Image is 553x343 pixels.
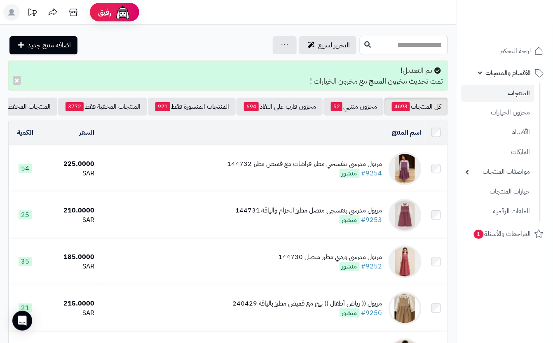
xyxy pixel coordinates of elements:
span: 694 [244,102,259,111]
span: المراجعات والأسئلة [473,228,531,240]
div: SAR [45,262,94,271]
span: اضافة منتج جديد [28,40,71,50]
div: 215.0000 [45,299,94,308]
a: #9253 [361,215,382,225]
span: رفيق [98,7,111,17]
img: مريول مدرسي وردي مطرز متصل 144730 [389,245,422,278]
img: مريول مدرسي بنفسجي متصل مطرز الحزام والياقة 144731 [389,199,422,232]
a: المراجعات والأسئلة1 [462,224,548,244]
a: مخزون الخيارات [462,104,534,121]
div: مريول مدرسي وردي مطرز متصل 144730 [279,252,382,262]
a: الأقسام [462,124,534,141]
span: 3772 [66,102,84,111]
div: SAR [45,308,94,318]
div: SAR [45,169,94,178]
span: التحرير لسريع [318,40,350,50]
a: اسم المنتج [392,128,422,138]
a: اضافة منتج جديد [9,36,77,54]
a: تحديثات المنصة [22,4,42,23]
a: #9250 [361,308,382,318]
span: منشور [340,262,360,271]
div: 210.0000 [45,206,94,215]
a: المنتجات المخفية فقط3772 [58,98,147,116]
div: تم التعديل! تمت تحديث مخزون المنتج مع مخزون الخيارات ! [8,61,448,91]
span: 54 [19,164,32,173]
div: مريول (( رياض أطفال )) بيج مع قميص مطرز بالياقة 240429 [232,299,382,308]
a: الملفات الرقمية [462,203,534,220]
span: لوحة التحكم [501,45,531,57]
img: logo-2.png [497,9,545,27]
a: التحرير لسريع [299,36,356,54]
div: 225.0000 [45,159,94,169]
a: الماركات [462,143,534,161]
img: مريول مدرسي بنفسجي مطرز فراشات مع قميص مطرز 144732 [389,152,422,185]
a: مخزون قارب على النفاذ694 [237,98,323,116]
div: Open Intercom Messenger [12,311,32,331]
a: كل المنتجات4693 [384,98,448,116]
div: SAR [45,215,94,225]
a: خيارات المنتجات [462,183,534,201]
a: السعر [79,128,94,138]
div: 185.0000 [45,252,94,262]
span: الأقسام والمنتجات [486,67,531,79]
span: 35 [19,257,32,266]
a: مواصفات المنتجات [462,163,534,181]
span: منشور [340,215,360,224]
button: × [13,76,21,85]
span: منشور [340,308,360,317]
span: منشور [340,169,360,178]
a: المنتجات [462,85,534,102]
span: 25 [19,210,32,219]
a: #9254 [361,168,382,178]
span: 921 [155,102,170,111]
a: لوحة التحكم [462,41,548,61]
a: المنتجات المنشورة فقط921 [148,98,236,116]
a: مخزون منتهي52 [323,98,384,116]
div: مريول مدرسي بنفسجي متصل مطرز الحزام والياقة 144731 [235,206,382,215]
span: 1 [473,229,484,239]
span: 21 [19,303,32,313]
div: مريول مدرسي بنفسجي مطرز فراشات مع قميص مطرز 144732 [227,159,382,169]
span: 52 [331,102,342,111]
img: مريول (( رياض أطفال )) بيج مع قميص مطرز بالياقة 240429 [389,292,422,325]
img: ai-face.png [115,4,131,21]
span: 4693 [392,102,410,111]
a: الكمية [17,128,33,138]
a: #9252 [361,261,382,271]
